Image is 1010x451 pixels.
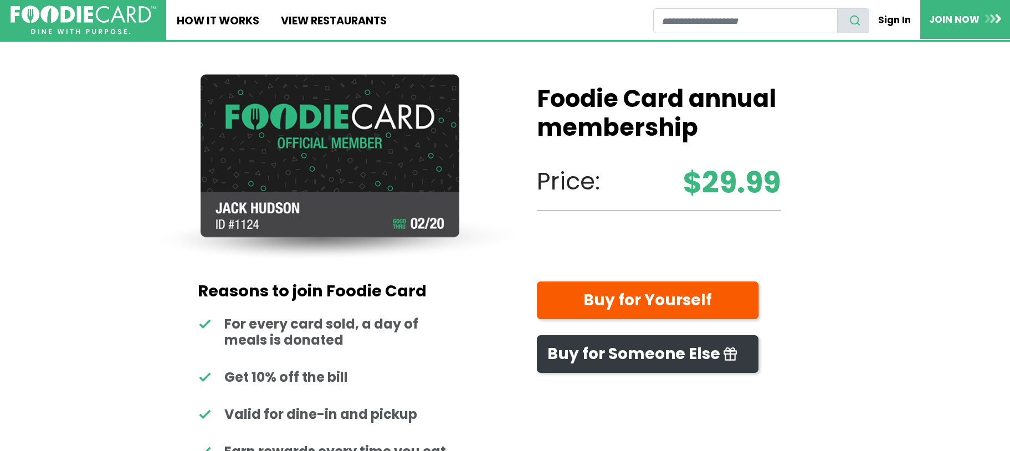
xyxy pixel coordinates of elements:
li: For every card sold, a day of meals is donated [198,316,452,348]
li: Valid for dine-in and pickup [198,407,452,423]
a: Buy for Yourself [537,281,758,320]
h2: Reasons to join Foodie Card [198,281,452,301]
img: FoodieCard; Eat, Drink, Save, Donate [11,6,156,35]
p: Price: [537,163,781,199]
strong: $29.99 [683,161,781,204]
li: Get 10% off the bill [198,370,452,386]
input: restaurant search [653,8,838,33]
a: Buy for Someone Else [537,335,758,373]
a: Sign In [869,8,920,32]
h1: Foodie Card annual membership [537,85,781,142]
button: search [837,8,869,33]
